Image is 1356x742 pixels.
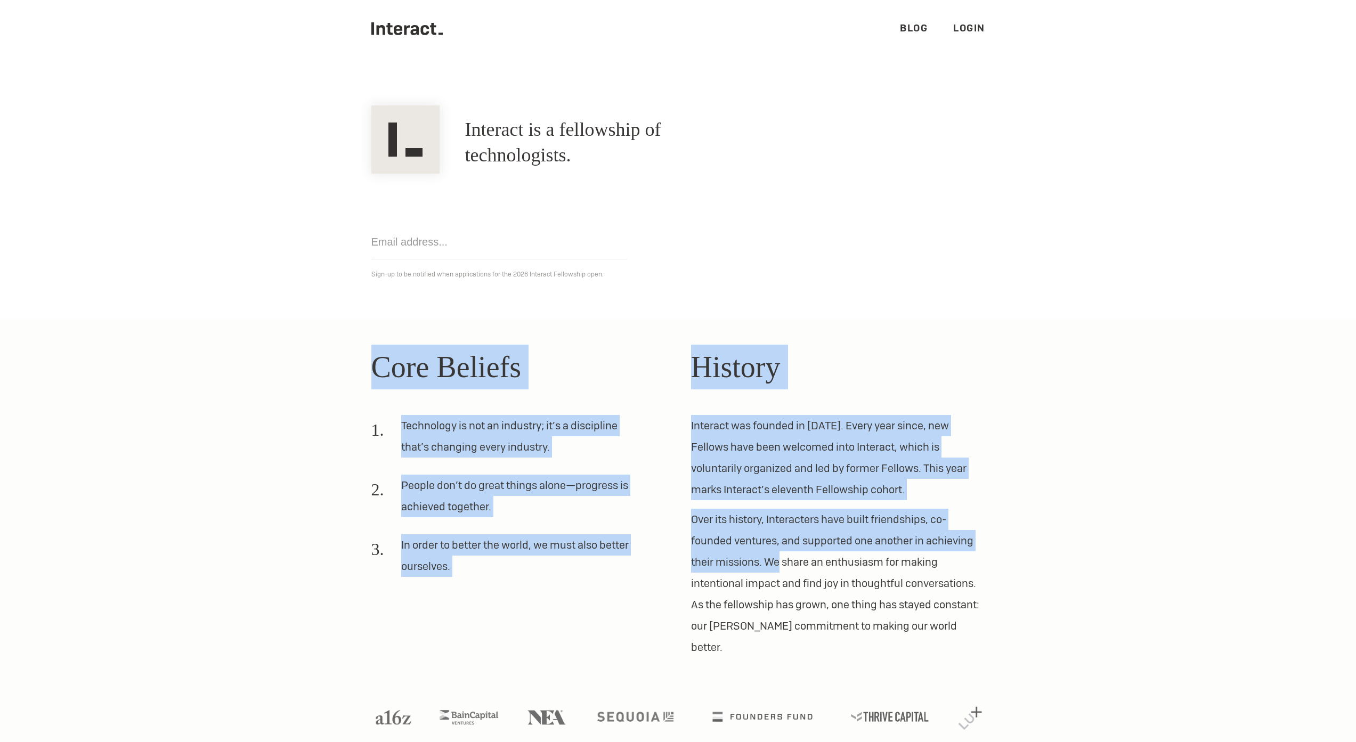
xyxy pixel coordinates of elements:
[851,712,929,722] img: Thrive Capital logo
[465,117,753,168] h1: Interact is a fellowship of technologists.
[691,509,985,658] p: Over its history, Interacters have built friendships, co-founded ventures, and supported one anot...
[440,710,498,724] img: Bain Capital Ventures logo
[597,712,673,722] img: Sequoia logo
[371,225,627,259] input: Email address...
[691,415,985,500] p: Interact was founded in [DATE]. Every year since, new Fellows have been welcomed into Interact, w...
[900,22,928,34] a: Blog
[371,475,640,526] li: People don’t do great things alone—progress is achieved together.
[527,710,566,724] img: NEA logo
[691,345,985,389] h2: History
[371,415,640,466] li: Technology is not an industry; it’s a discipline that’s changing every industry.
[371,268,985,281] p: Sign-up to be notified when applications for the 2026 Interact Fellowship open.
[959,707,982,730] img: Lux Capital logo
[712,712,812,722] img: Founders Fund logo
[371,534,640,585] li: In order to better the world, we must also better ourselves.
[371,105,440,174] img: Interact Logo
[953,22,985,34] a: Login
[376,710,411,724] img: A16Z logo
[371,345,665,389] h2: Core Beliefs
